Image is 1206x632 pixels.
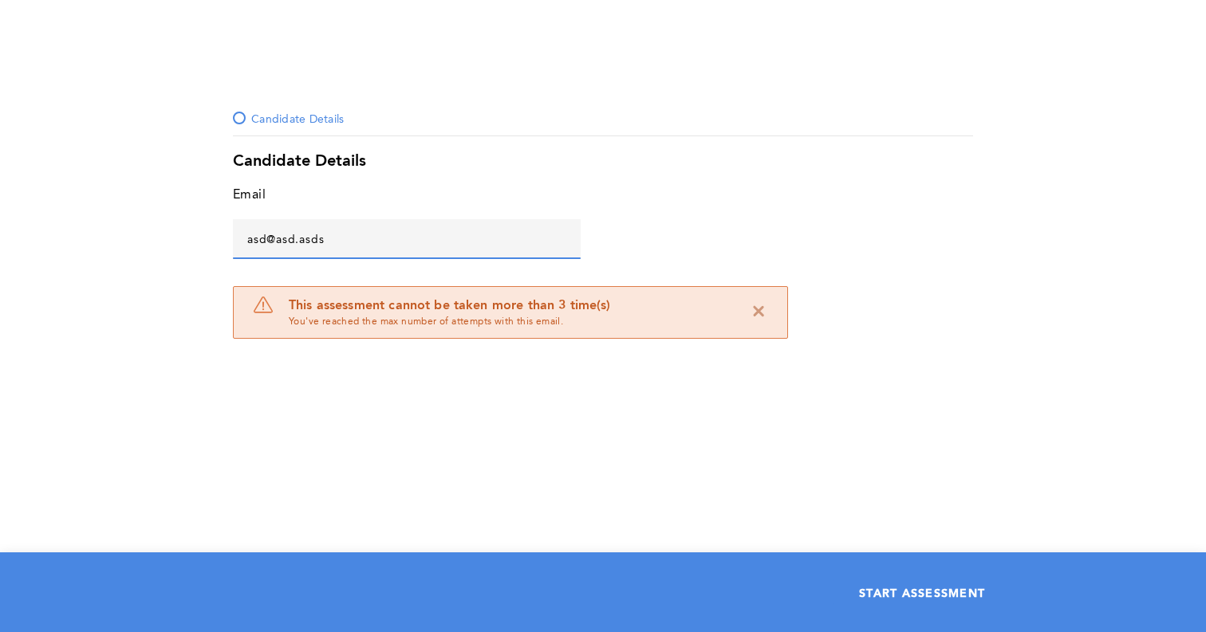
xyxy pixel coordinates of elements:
[233,184,266,206] div: Email
[833,579,1011,605] button: START ASSESSMENT
[289,316,611,328] span: You've reached the max number of attempts with this email.
[859,585,985,600] span: START ASSESSMENT
[233,152,973,171] div: Candidate Details
[251,108,344,128] span: Candidate Details
[289,296,611,316] span: This assessment cannot be taken more than 3 time(s)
